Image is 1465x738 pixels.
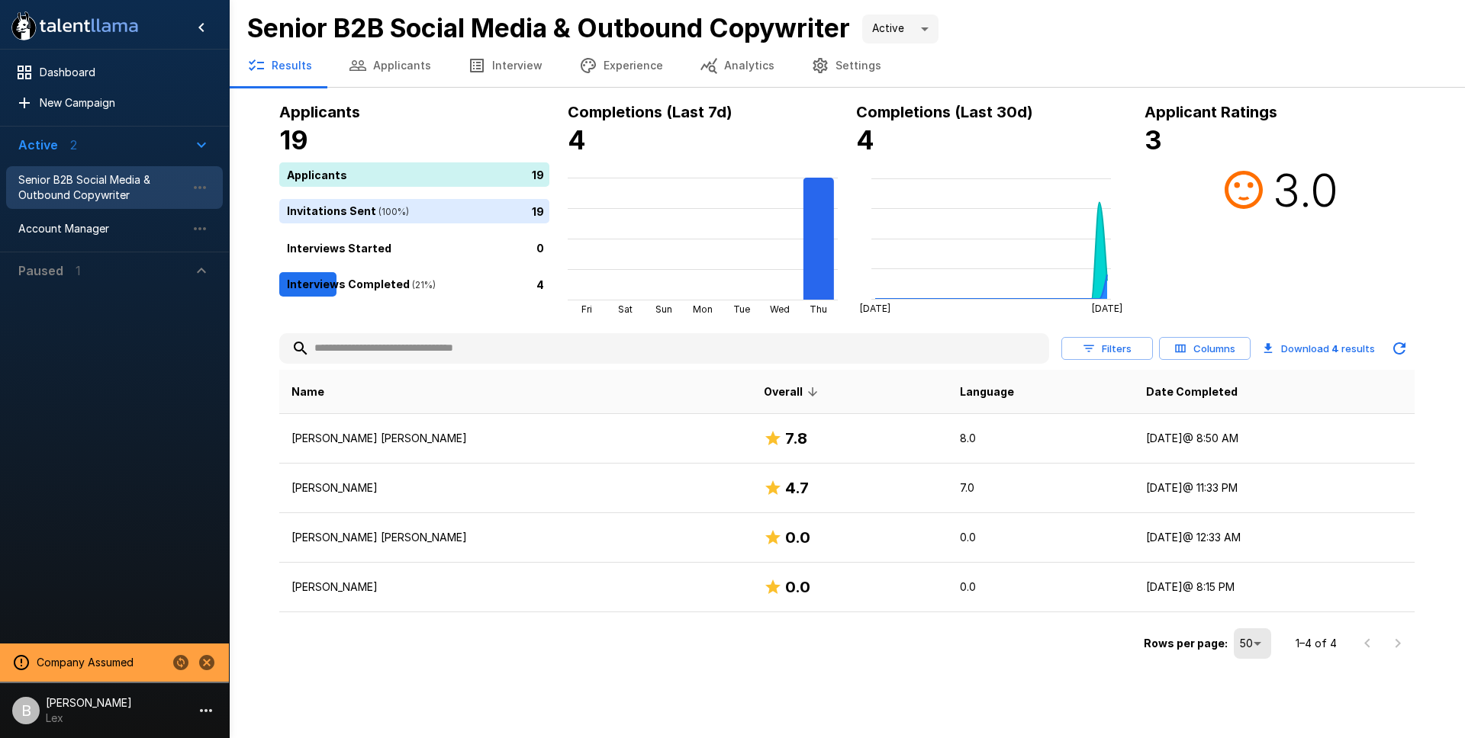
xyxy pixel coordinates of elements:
p: [PERSON_NAME] [PERSON_NAME] [291,530,739,545]
b: Completions (Last 7d) [568,103,732,121]
button: Interview [449,44,561,87]
tspan: Thu [810,303,827,315]
tspan: [DATE] [1092,303,1122,314]
h6: 7.8 [785,426,807,451]
button: Columns [1159,337,1251,361]
p: [PERSON_NAME] [291,480,739,496]
span: Overall [764,383,823,401]
p: Rows per page: [1144,636,1228,651]
p: 8.0 [960,431,1121,446]
b: 3 [1145,124,1162,156]
p: [PERSON_NAME] [PERSON_NAME] [291,431,739,446]
b: Senior B2B Social Media & Outbound Copywriter [247,12,850,43]
td: [DATE] @ 8:50 AM [1134,414,1415,464]
tspan: Sat [618,303,633,315]
td: [DATE] @ 11:33 PM [1134,464,1415,513]
button: Download 4 results [1257,333,1381,364]
button: Results [229,44,330,87]
h6: 0.0 [785,525,810,550]
tspan: Sun [655,303,672,315]
b: 4 [568,124,586,156]
span: Name [291,383,324,401]
span: Date Completed [1146,383,1238,401]
p: 7.0 [960,480,1121,496]
button: Experience [561,44,681,87]
td: [DATE] @ 12:33 AM [1134,513,1415,563]
div: 50 [1234,628,1271,659]
tspan: Wed [770,303,790,315]
b: Completions (Last 30d) [856,103,1033,121]
tspan: Mon [693,303,713,315]
h6: 0.0 [785,575,810,599]
button: Applicants [330,44,449,87]
b: Applicants [279,103,360,121]
div: Active [862,14,939,43]
button: Updated Today - 10:37 AM [1384,333,1415,364]
b: 19 [279,124,308,156]
tspan: [DATE] [860,303,890,314]
b: 4 [1331,342,1339,355]
b: Applicant Ratings [1145,103,1277,121]
td: [DATE] @ 8:15 PM [1134,563,1415,612]
tspan: Tue [733,303,750,315]
span: Language [960,383,1014,401]
p: 0 [536,239,544,255]
p: 1–4 of 4 [1296,636,1337,651]
tspan: Fri [581,303,592,315]
p: 0.0 [960,579,1121,595]
p: 4 [536,276,544,292]
p: 0.0 [960,530,1121,545]
p: [PERSON_NAME] [291,579,739,595]
button: Settings [793,44,900,87]
h6: 4.7 [785,476,809,500]
p: 19 [532,203,544,219]
b: 4 [856,124,874,156]
button: Analytics [681,44,793,87]
p: 19 [532,166,544,182]
h2: 3.0 [1273,162,1338,217]
button: Filters [1061,337,1153,361]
